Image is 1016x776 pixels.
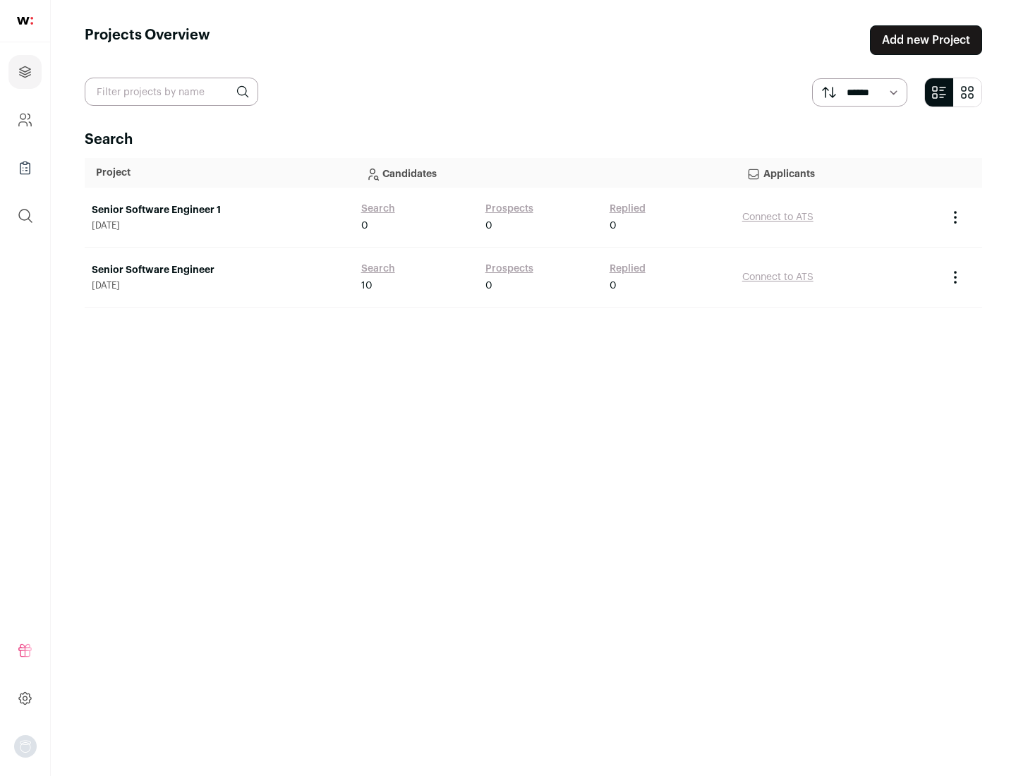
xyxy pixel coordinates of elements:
[485,219,492,233] span: 0
[361,262,395,276] a: Search
[92,280,347,291] span: [DATE]
[742,212,814,222] a: Connect to ATS
[365,159,724,187] p: Candidates
[92,203,347,217] a: Senior Software Engineer 1
[610,219,617,233] span: 0
[947,269,964,286] button: Project Actions
[92,263,347,277] a: Senior Software Engineer
[85,25,210,55] h1: Projects Overview
[361,202,395,216] a: Search
[85,130,982,150] h2: Search
[947,209,964,226] button: Project Actions
[610,279,617,293] span: 0
[92,220,347,231] span: [DATE]
[8,55,42,89] a: Projects
[361,279,373,293] span: 10
[8,151,42,185] a: Company Lists
[610,202,646,216] a: Replied
[361,219,368,233] span: 0
[870,25,982,55] a: Add new Project
[96,166,343,180] p: Project
[14,735,37,758] button: Open dropdown
[746,159,929,187] p: Applicants
[17,17,33,25] img: wellfound-shorthand-0d5821cbd27db2630d0214b213865d53afaa358527fdda9d0ea32b1df1b89c2c.svg
[610,262,646,276] a: Replied
[742,272,814,282] a: Connect to ATS
[14,735,37,758] img: nopic.png
[8,103,42,137] a: Company and ATS Settings
[85,78,258,106] input: Filter projects by name
[485,262,533,276] a: Prospects
[485,279,492,293] span: 0
[485,202,533,216] a: Prospects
